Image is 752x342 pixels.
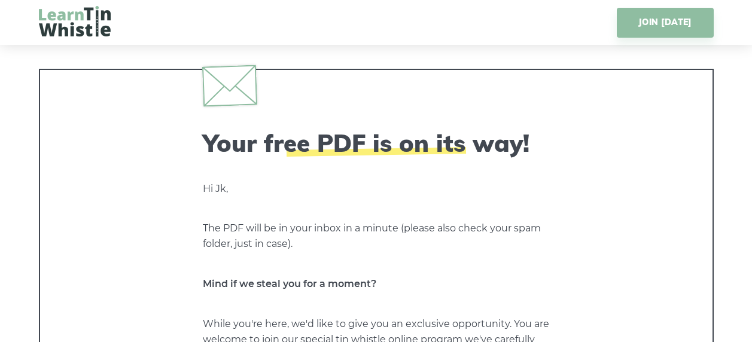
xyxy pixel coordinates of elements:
p: The PDF will be in your inbox in a minute (please also check your spam folder, just in case). [203,221,550,252]
a: JOIN [DATE] [617,8,713,38]
h2: Your free PDF is on its way! [203,129,550,157]
strong: Mind if we steal you for a moment? [203,278,376,289]
img: envelope.svg [202,65,257,106]
p: Hi Jk, [203,181,550,197]
img: LearnTinWhistle.com [39,6,111,36]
